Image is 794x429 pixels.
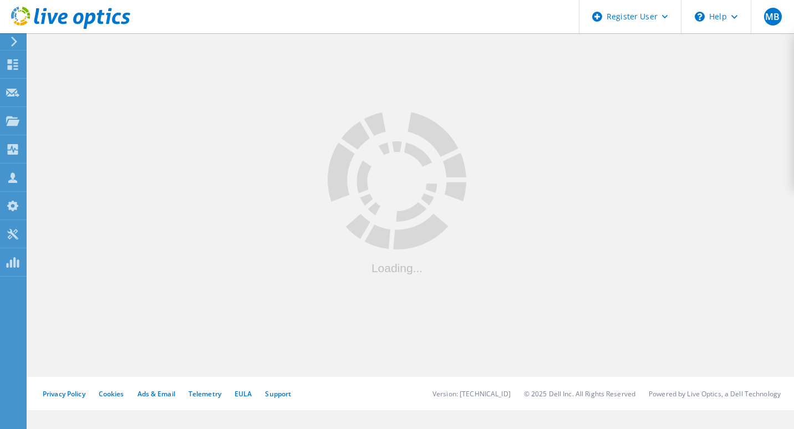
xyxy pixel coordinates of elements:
a: Live Optics Dashboard [11,23,130,31]
li: © 2025 Dell Inc. All Rights Reserved [524,389,635,399]
a: Cookies [99,389,124,399]
a: Telemetry [189,389,221,399]
a: Privacy Policy [43,389,85,399]
a: EULA [235,389,252,399]
div: Loading... [328,262,466,274]
a: Ads & Email [138,389,175,399]
li: Powered by Live Optics, a Dell Technology [649,389,781,399]
a: Support [265,389,291,399]
svg: \n [695,12,705,22]
span: MB [765,12,780,21]
li: Version: [TECHNICAL_ID] [432,389,511,399]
